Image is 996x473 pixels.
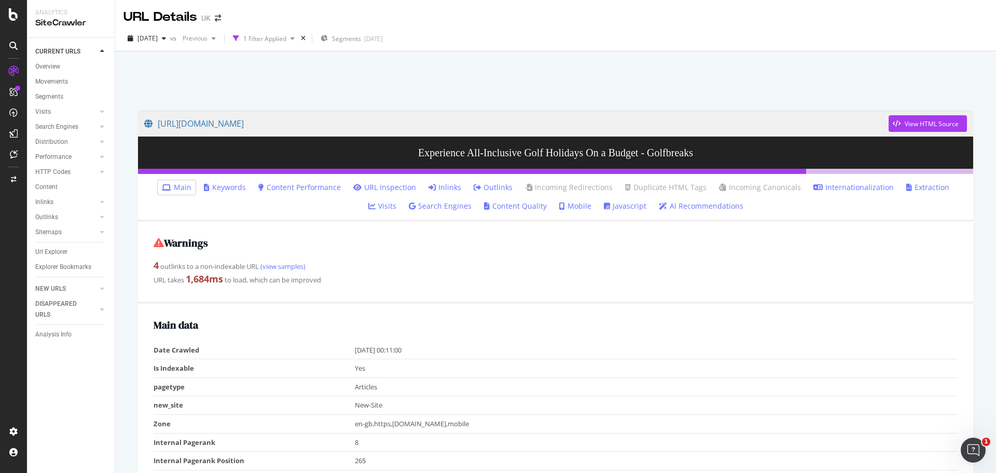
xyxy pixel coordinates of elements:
[35,227,97,238] a: Sitemaps
[625,182,707,193] a: Duplicate HTML Tags
[35,152,97,163] a: Performance
[355,396,958,415] td: New-Site
[35,106,97,117] a: Visits
[355,377,958,396] td: Articles
[474,182,513,193] a: Outlinks
[659,201,743,211] a: AI Recommendations
[35,121,97,132] a: Search Engines
[35,262,91,273] div: Explorer Bookmarks
[316,30,387,47] button: Segments[DATE]
[559,201,591,211] a: Mobile
[35,247,67,258] div: Url Explorer
[961,438,986,463] iframe: Intercom live chat
[353,182,416,193] a: URL Inspection
[154,259,159,272] strong: 4
[154,237,958,249] h2: Warnings
[243,34,286,43] div: 1 Filter Applied
[154,396,355,415] td: new_site
[982,438,990,446] span: 1
[906,182,949,193] a: Extraction
[604,201,646,211] a: Javascript
[138,137,973,169] h3: Experience All-Inclusive Golf Holidays On a Budget - Golfbreaks
[35,167,71,178] div: HTTP Codes
[258,182,341,193] a: Content Performance
[905,119,959,128] div: View HTML Source
[35,182,107,193] a: Content
[144,111,889,137] a: [URL][DOMAIN_NAME]
[355,359,958,378] td: Yes
[525,182,613,193] a: Incoming Redirections
[154,319,958,331] h2: Main data
[162,182,191,193] a: Main
[154,341,355,359] td: Date Crawled
[35,283,66,294] div: NEW URLS
[35,262,107,273] a: Explorer Bookmarks
[154,273,958,286] div: URL takes to load, which can be improved
[35,283,97,294] a: NEW URLS
[889,115,967,132] button: View HTML Source
[35,299,88,320] div: DISAPPEARED URLS
[35,137,68,147] div: Distribution
[35,137,97,147] a: Distribution
[35,106,51,117] div: Visits
[35,91,63,102] div: Segments
[355,433,958,452] td: 8
[299,33,308,44] div: times
[186,273,223,285] strong: 1,684 ms
[123,30,170,47] button: [DATE]
[484,201,547,211] a: Content Quality
[35,121,78,132] div: Search Engines
[178,30,220,47] button: Previous
[154,359,355,378] td: Is Indexable
[259,262,306,271] a: (view samples)
[215,15,221,22] div: arrow-right-arrow-left
[355,452,958,470] td: 265
[428,182,461,193] a: Inlinks
[355,341,958,359] td: [DATE] 00:11:00
[35,17,106,29] div: SiteCrawler
[35,212,97,223] a: Outlinks
[35,76,107,87] a: Movements
[154,259,958,273] div: outlinks to a non-indexable URL
[35,227,62,238] div: Sitemaps
[35,182,58,193] div: Content
[154,377,355,396] td: pagetype
[35,329,72,340] div: Analysis Info
[35,212,58,223] div: Outlinks
[355,414,958,433] td: en-gb,https,[DOMAIN_NAME],mobile
[154,452,355,470] td: Internal Pagerank Position
[35,46,80,57] div: CURRENT URLS
[35,91,107,102] a: Segments
[813,182,894,193] a: Internationalization
[35,61,107,72] a: Overview
[123,8,197,26] div: URL Details
[170,34,178,43] span: vs
[35,8,106,17] div: Analytics
[204,182,246,193] a: Keywords
[364,34,383,43] div: [DATE]
[137,34,158,43] span: 2025 Sep. 6th
[35,167,97,178] a: HTTP Codes
[368,201,396,211] a: Visits
[35,76,68,87] div: Movements
[409,201,472,211] a: Search Engines
[35,197,53,208] div: Inlinks
[35,299,97,320] a: DISAPPEARED URLS
[35,61,60,72] div: Overview
[229,30,299,47] button: 1 Filter Applied
[154,414,355,433] td: Zone
[719,182,801,193] a: Incoming Canonicals
[35,329,107,340] a: Analysis Info
[201,13,211,23] div: UK
[35,152,72,163] div: Performance
[178,34,208,43] span: Previous
[35,46,97,57] a: CURRENT URLS
[154,433,355,452] td: Internal Pagerank
[35,197,97,208] a: Inlinks
[35,247,107,258] a: Url Explorer
[332,34,361,43] span: Segments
